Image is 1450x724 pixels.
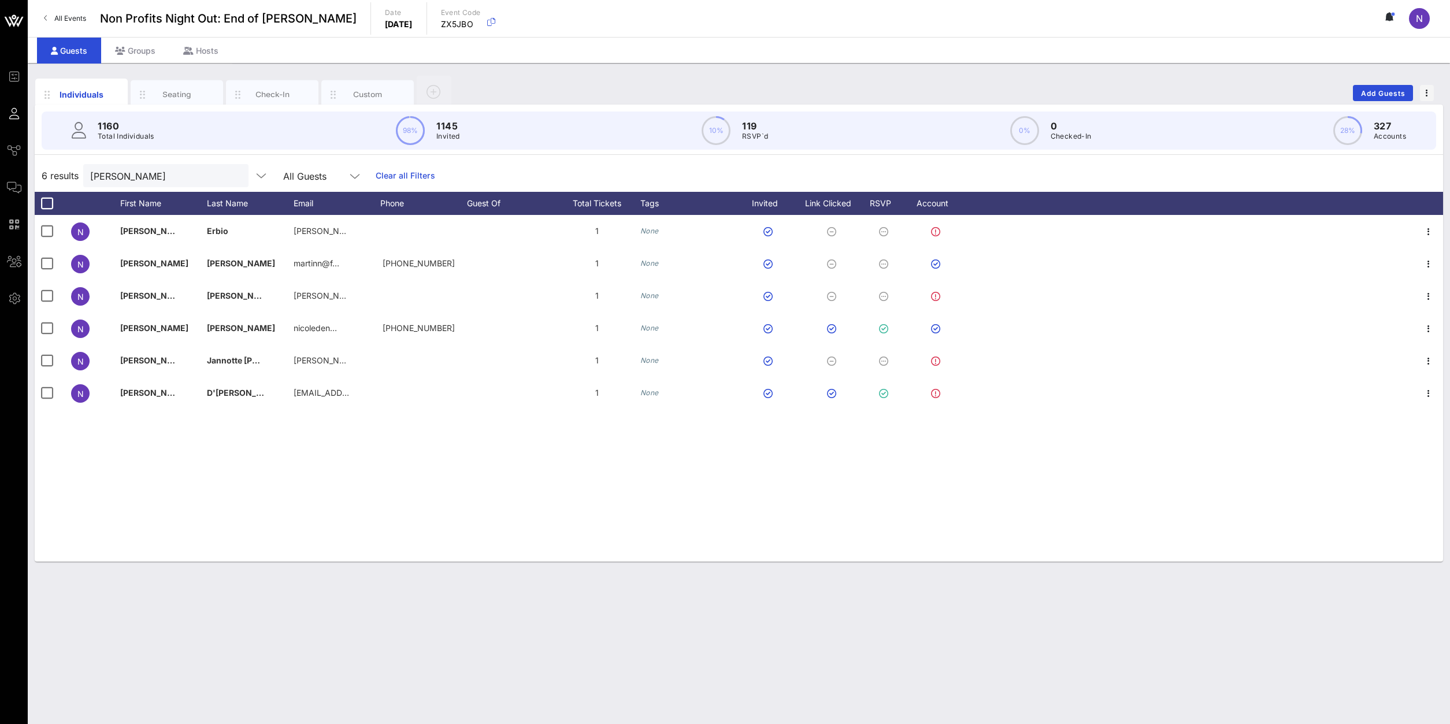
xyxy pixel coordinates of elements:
p: Event Code [441,7,481,18]
i: None [640,259,659,268]
p: 1160 [98,119,154,133]
p: 119 [742,119,768,133]
div: 1 [554,215,640,247]
span: [PERSON_NAME] [120,355,188,365]
span: [PERSON_NAME] [120,323,188,333]
i: None [640,356,659,365]
div: First Name [120,192,207,215]
span: N [77,259,84,269]
div: Guest Of [467,192,554,215]
p: martinn@f… [294,247,339,280]
p: RSVP`d [742,131,768,142]
span: Non Profits Night Out: End of [PERSON_NAME] [100,10,357,27]
div: Guests [37,38,101,64]
i: None [640,388,659,397]
p: Total Individuals [98,131,154,142]
div: Hosts [169,38,232,64]
div: 1 [554,280,640,312]
a: Clear all Filters [376,169,435,182]
div: Invited [739,192,802,215]
button: Add Guests [1353,85,1413,101]
div: All Guests [283,171,327,181]
p: 327 [1374,119,1406,133]
p: Checked-In [1051,131,1092,142]
div: Last Name [207,192,294,215]
span: N [77,389,84,399]
span: [PERSON_NAME] [207,258,275,268]
span: [PERSON_NAME][EMAIL_ADDRESS][PERSON_NAME][DOMAIN_NAME] [294,355,566,365]
p: 0 [1051,119,1092,133]
span: [PERSON_NAME] [120,388,188,398]
a: All Events [37,9,93,28]
div: Link Clicked [802,192,866,215]
span: 6 results [42,169,79,183]
div: Total Tickets [554,192,640,215]
div: Tags [640,192,739,215]
div: Individuals [56,88,107,101]
span: N [1416,13,1423,24]
span: [PERSON_NAME] [207,323,275,333]
div: All Guests [276,164,369,187]
p: ZX5JBO [441,18,481,30]
span: [PERSON_NAME] [120,258,188,268]
div: RSVP [866,192,906,215]
span: D'[PERSON_NAME] [207,388,284,398]
div: Groups [101,38,169,64]
span: +18603313579 [383,258,455,268]
p: Accounts [1374,131,1406,142]
span: [PERSON_NAME][EMAIL_ADDRESS][PERSON_NAME][DOMAIN_NAME] [294,291,566,300]
span: Erbio [207,226,228,236]
span: N [77,292,84,302]
p: nicoleden… [294,312,337,344]
div: Seating [151,89,203,100]
p: 1145 [436,119,460,133]
span: N [77,324,84,334]
p: Date [385,7,413,18]
i: None [640,227,659,235]
span: [PERSON_NAME] [120,291,188,300]
i: None [640,324,659,332]
span: [PERSON_NAME] [120,226,188,236]
p: Invited [436,131,460,142]
span: Jannotte [PERSON_NAME] [207,355,312,365]
div: 1 [554,247,640,280]
span: N [77,357,84,366]
i: None [640,291,659,300]
div: Phone [380,192,467,215]
span: All Events [54,14,86,23]
p: [DATE] [385,18,413,30]
div: 1 [554,377,640,409]
div: N [1409,8,1430,29]
div: Custom [342,89,394,100]
span: [EMAIL_ADDRESS][DOMAIN_NAME] [294,388,433,398]
span: Add Guests [1360,89,1406,98]
span: [PERSON_NAME] [207,291,275,300]
div: Account [906,192,970,215]
div: 1 [554,344,640,377]
span: N [77,227,84,237]
div: Check-In [247,89,298,100]
span: +18453134956 [383,323,455,333]
span: [PERSON_NAME][EMAIL_ADDRESS][DOMAIN_NAME] [294,226,499,236]
div: 1 [554,312,640,344]
div: Email [294,192,380,215]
